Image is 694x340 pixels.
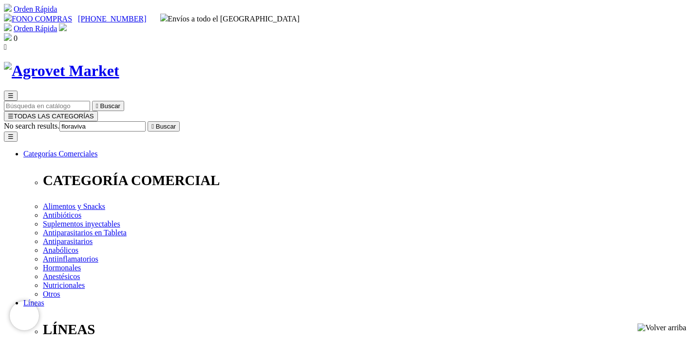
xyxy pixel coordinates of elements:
button: ☰ [4,91,18,101]
a: Suplementos inyectables [43,220,120,228]
img: delivery-truck.svg [160,14,168,21]
span: Buscar [100,102,120,110]
a: Orden Rápida [14,5,57,13]
span: Envíos a todo el [GEOGRAPHIC_DATA] [160,15,300,23]
a: Orden Rápida [14,24,57,33]
span: 0 [14,34,18,42]
span: No search results. [4,122,59,130]
i:  [4,43,7,51]
a: Anabólicos [43,246,78,254]
button:  Buscar [148,121,180,132]
a: Antiparasitarios [43,237,93,246]
img: Agrovet Market [4,62,119,80]
a: Alimentos y Snacks [43,202,105,210]
span: Buscar [156,123,176,130]
span: ☰ [8,113,14,120]
a: Acceda a su cuenta de cliente [59,24,67,33]
span: ☰ [8,92,14,99]
a: Categorías Comerciales [23,150,97,158]
button:  Buscar [92,101,124,111]
a: [PHONE_NUMBER] [78,15,146,23]
img: shopping-bag.svg [4,33,12,41]
img: Volver arriba [638,323,686,332]
a: Anestésicos [43,272,80,281]
a: Antiinflamatorios [43,255,98,263]
img: phone.svg [4,14,12,21]
img: shopping-cart.svg [4,23,12,31]
img: shopping-cart.svg [4,4,12,12]
a: Otros [43,290,60,298]
p: CATEGORÍA COMERCIAL [43,172,690,189]
i:  [96,102,98,110]
a: Antiparasitarios en Tableta [43,228,127,237]
a: Antibióticos [43,211,81,219]
button: ☰TODAS LAS CATEGORÍAS [4,111,98,121]
a: Líneas [23,299,44,307]
a: Hormonales [43,264,81,272]
a: Nutricionales [43,281,85,289]
button: ☰ [4,132,18,142]
i:  [151,123,154,130]
input: Buscar [59,121,146,132]
input: Buscar [4,101,90,111]
img: user.svg [59,23,67,31]
a: FONO COMPRAS [4,15,72,23]
p: LÍNEAS [43,321,690,338]
iframe: Brevo live chat [10,301,39,330]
